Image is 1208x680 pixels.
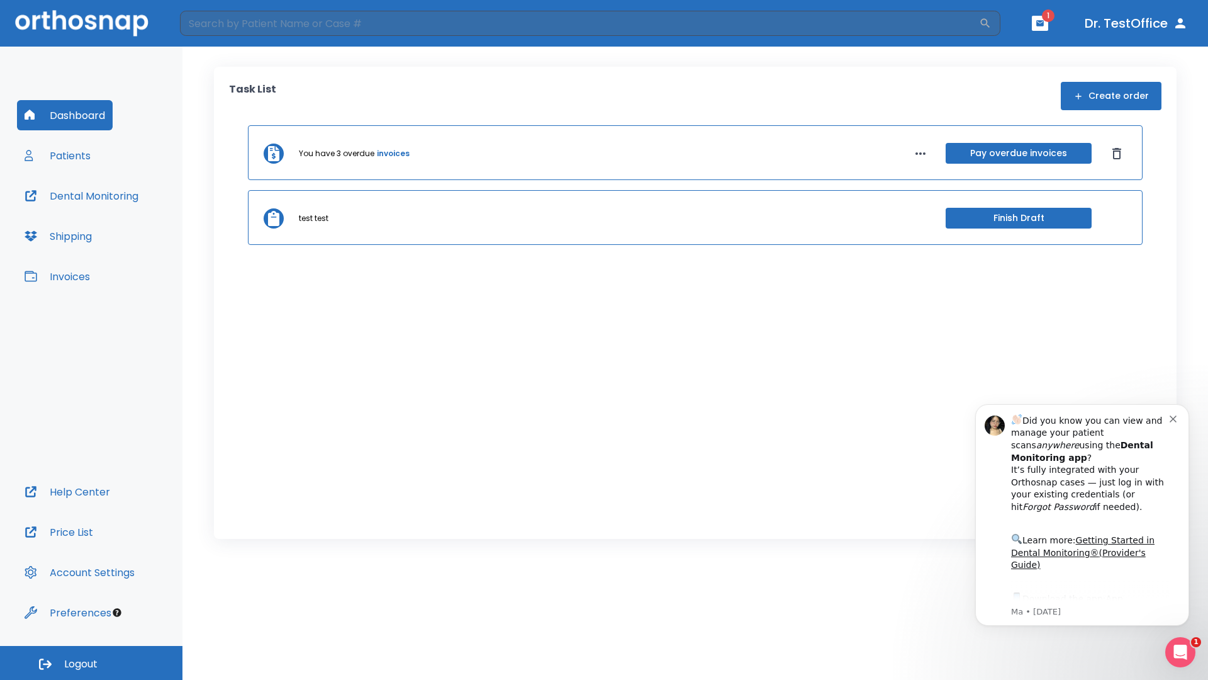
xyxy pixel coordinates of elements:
[1080,12,1193,35] button: Dr. TestOffice
[55,208,167,231] a: App Store
[17,598,119,628] button: Preferences
[17,140,98,171] button: Patients
[299,213,328,224] p: test test
[17,181,146,211] button: Dental Monitoring
[1191,637,1201,647] span: 1
[15,10,148,36] img: Orthosnap
[17,557,142,587] button: Account Settings
[1165,637,1195,667] iframe: Intercom live chat
[213,27,223,37] button: Dismiss notification
[946,143,1092,164] button: Pay overdue invoices
[17,261,98,292] button: Invoices
[377,148,410,159] a: invoices
[55,221,213,232] p: Message from Ma, sent 1w ago
[17,517,101,547] button: Price List
[1107,144,1127,164] button: Dismiss
[111,607,123,618] div: Tooltip anchor
[229,82,276,110] p: Task List
[17,100,113,130] button: Dashboard
[956,385,1208,646] iframe: Intercom notifications message
[55,205,213,269] div: Download the app: | ​ Let us know if you need help getting started!
[17,221,99,251] button: Shipping
[946,208,1092,229] button: Finish Draft
[180,11,979,36] input: Search by Patient Name or Case #
[17,477,118,507] button: Help Center
[64,657,98,671] span: Logout
[1061,82,1161,110] button: Create order
[1042,9,1054,22] span: 1
[299,148,374,159] p: You have 3 overdue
